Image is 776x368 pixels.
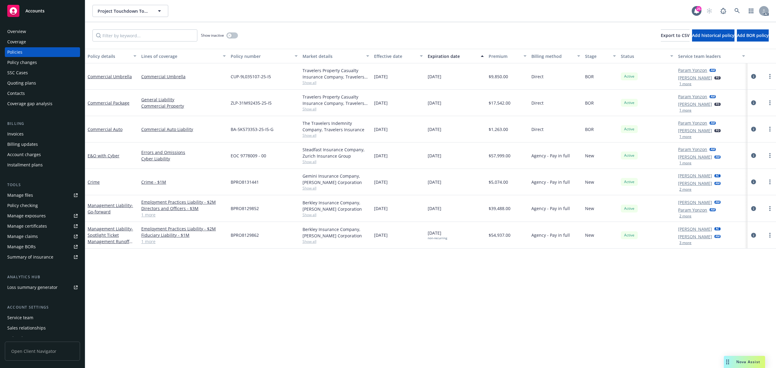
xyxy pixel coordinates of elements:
[141,156,226,162] a: Cyber Liability
[618,49,676,63] button: Status
[303,199,369,212] div: Berkley Insurance Company, [PERSON_NAME] Corporation
[141,199,226,205] a: Employment Practices Liability - $2M
[7,78,36,88] div: Quoting plans
[428,179,441,185] span: [DATE]
[303,146,369,159] div: Steadfast Insurance Company, Zurich Insurance Group
[98,8,150,14] span: Project Touchdown Topco LP
[5,150,80,159] a: Account charges
[531,205,570,212] span: Agency - Pay in full
[88,53,130,59] div: Policy details
[7,27,26,36] div: Overview
[5,37,80,47] a: Coverage
[374,179,388,185] span: [DATE]
[5,121,80,127] div: Billing
[25,8,45,13] span: Accounts
[303,186,369,191] span: Show all
[231,73,271,80] span: CUP-9L035107-25-I5
[303,106,369,112] span: Show all
[428,100,441,106] span: [DATE]
[489,152,510,159] span: $57,999.00
[7,129,24,139] div: Invoices
[623,233,635,238] span: Active
[374,100,388,106] span: [DATE]
[88,153,119,159] a: E&O with Cyber
[623,126,635,132] span: Active
[531,126,544,132] span: Direct
[141,149,226,156] a: Errors and Omissions
[7,68,28,78] div: SSC Cases
[5,47,80,57] a: Policies
[7,139,38,149] div: Billing updates
[696,6,701,12] div: 25
[7,201,38,210] div: Policy checking
[692,32,734,38] span: Add historical policy
[585,232,594,238] span: New
[5,201,80,210] a: Policy checking
[428,53,477,59] div: Expiration date
[766,178,774,186] a: more
[678,199,712,206] a: [PERSON_NAME]
[88,74,132,79] a: Commercial Umbrella
[678,226,712,232] a: [PERSON_NAME]
[428,152,441,159] span: [DATE]
[679,161,691,165] button: 1 more
[623,153,635,158] span: Active
[750,205,757,212] a: circleInformation
[529,49,583,63] button: Billing method
[303,212,369,217] span: Show all
[5,333,80,343] a: Related accounts
[717,5,729,17] a: Report a Bug
[703,5,715,17] a: Start snowing
[141,205,226,212] a: Directors and Officers - $3M
[766,152,774,159] a: more
[531,152,570,159] span: Agency - Pay in full
[679,241,691,245] button: 3 more
[303,226,369,239] div: Berkley Insurance Company, [PERSON_NAME] Corporation
[374,205,388,212] span: [DATE]
[7,252,53,262] div: Summary of insurance
[766,232,774,239] a: more
[678,146,707,152] a: Param Yonzon
[766,205,774,212] a: more
[141,212,226,218] a: 1 more
[303,133,369,138] span: Show all
[724,356,731,368] div: Drag to move
[231,100,272,106] span: ZLP-31M92435-25-I5
[85,49,139,63] button: Policy details
[231,179,259,185] span: BPRO8131441
[679,214,691,218] button: 2 more
[486,49,529,63] button: Premium
[736,359,760,364] span: Nova Assist
[141,53,219,59] div: Lines of coverage
[750,232,757,239] a: circleInformation
[5,2,80,19] a: Accounts
[5,232,80,241] a: Manage claims
[5,190,80,200] a: Manage files
[5,27,80,36] a: Overview
[141,73,226,80] a: Commercial Umbrella
[141,226,226,232] a: Employment Practices Liability - $2M
[88,202,133,215] span: - Go-forward
[750,178,757,186] a: circleInformation
[372,49,425,63] button: Effective date
[5,182,80,188] div: Tools
[7,47,22,57] div: Policies
[5,313,80,323] a: Service team
[303,173,369,186] div: Gemini Insurance Company, [PERSON_NAME] Corporation
[623,100,635,105] span: Active
[7,283,58,292] div: Loss summary generator
[7,150,41,159] div: Account charges
[7,242,36,252] div: Manage BORs
[5,304,80,310] div: Account settings
[88,100,129,106] a: Commercial Package
[92,29,197,42] input: Filter by keyword...
[679,135,691,139] button: 1 more
[585,152,594,159] span: New
[585,100,594,106] span: BOR
[428,205,441,212] span: [DATE]
[428,73,441,80] span: [DATE]
[678,75,712,81] a: [PERSON_NAME]
[7,99,52,109] div: Coverage gap analysis
[692,29,734,42] button: Add historical policy
[678,233,712,240] a: [PERSON_NAME]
